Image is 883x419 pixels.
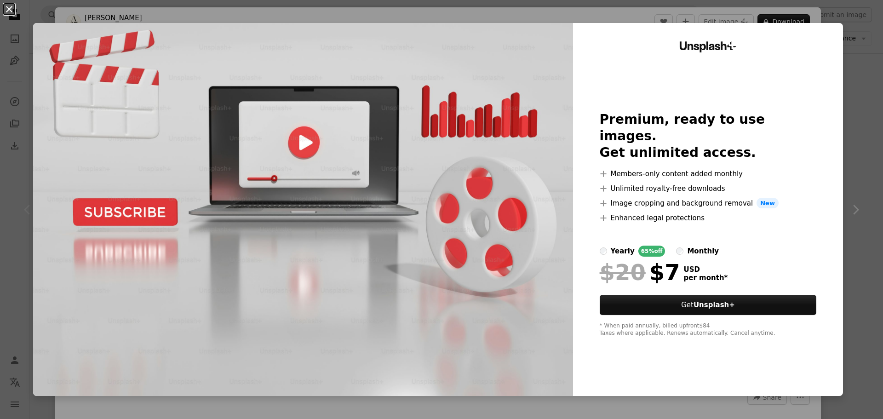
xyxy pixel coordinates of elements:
[600,260,646,284] span: $20
[684,274,728,282] span: per month *
[611,246,635,257] div: yearly
[757,198,779,209] span: New
[600,260,680,284] div: $7
[638,246,665,257] div: 65% off
[676,247,683,255] input: monthly
[600,198,817,209] li: Image cropping and background removal
[687,246,719,257] div: monthly
[694,301,735,309] strong: Unsplash+
[600,183,817,194] li: Unlimited royalty-free downloads
[600,212,817,224] li: Enhanced legal protections
[600,168,817,179] li: Members-only content added monthly
[600,295,817,315] button: GetUnsplash+
[600,111,817,161] h2: Premium, ready to use images. Get unlimited access.
[600,322,817,337] div: * When paid annually, billed upfront $84 Taxes where applicable. Renews automatically. Cancel any...
[600,247,607,255] input: yearly65%off
[684,265,728,274] span: USD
